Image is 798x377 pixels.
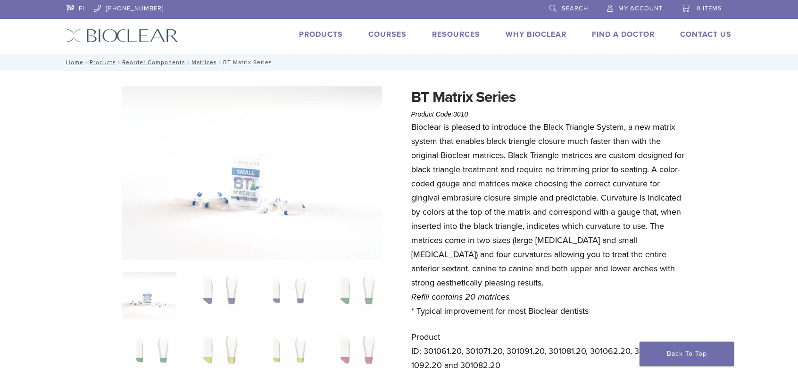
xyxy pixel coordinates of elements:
[411,292,511,302] em: Refill contains 20 matrices.
[697,5,722,12] span: 0 items
[640,342,734,366] a: Back To Top
[63,59,83,66] a: Home
[592,30,655,39] a: Find A Doctor
[185,60,191,65] span: /
[411,110,468,118] span: Product Code:
[506,30,566,39] a: Why Bioclear
[618,5,663,12] span: My Account
[562,5,588,12] span: Search
[432,30,480,39] a: Resources
[122,86,382,260] img: Anterior Black Triangle Series Matrices
[328,272,382,319] img: BT Matrix Series - Image 4
[122,59,185,66] a: Reorder Components
[411,120,689,318] p: Bioclear is pleased to introduce the Black Triangle System, a new matrix system that enables blac...
[66,29,178,42] img: Bioclear
[116,60,122,65] span: /
[90,59,116,66] a: Products
[453,110,468,118] span: 3010
[680,30,731,39] a: Contact Us
[217,60,223,65] span: /
[59,54,739,71] nav: BT Matrix Series
[191,59,217,66] a: Matrices
[368,30,407,39] a: Courses
[191,272,245,319] img: BT Matrix Series - Image 2
[259,272,313,319] img: BT Matrix Series - Image 3
[299,30,343,39] a: Products
[411,330,689,372] p: Product ID: 301061.20, 301071.20, 301091.20, 301081.20, 301062.20, 301072.20, 301092.20 and 30108...
[83,60,90,65] span: /
[122,272,176,319] img: Anterior-Black-Triangle-Series-Matrices-324x324.jpg
[411,86,689,109] h1: BT Matrix Series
